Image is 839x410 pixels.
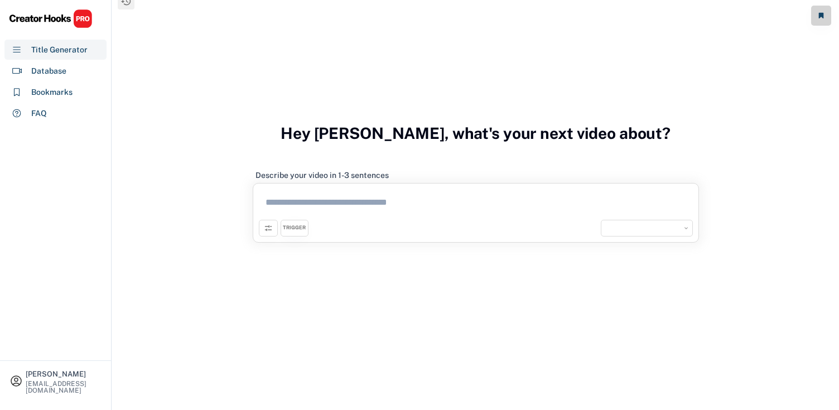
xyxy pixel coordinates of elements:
img: yH5BAEAAAAALAAAAAABAAEAAAIBRAA7 [604,223,614,233]
div: Describe your video in 1-3 sentences [255,170,389,180]
div: FAQ [31,108,47,119]
div: [EMAIL_ADDRESS][DOMAIN_NAME] [26,380,102,394]
div: Title Generator [31,44,88,56]
div: [PERSON_NAME] [26,370,102,378]
div: TRIGGER [283,224,306,231]
div: Database [31,65,66,77]
h3: Hey [PERSON_NAME], what's your next video about? [281,112,671,155]
div: Bookmarks [31,86,73,98]
img: CHPRO%20Logo.svg [9,9,93,28]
